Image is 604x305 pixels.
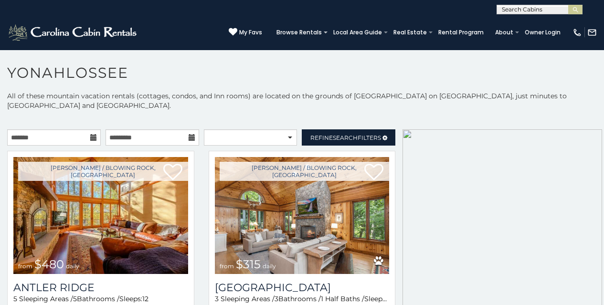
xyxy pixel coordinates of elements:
span: $480 [34,257,64,271]
img: 1714398021_thumbnail.jpeg [215,157,390,274]
span: My Favs [239,28,262,37]
img: phone-regular-white.png [572,28,582,37]
a: Local Area Guide [328,26,387,39]
span: daily [66,263,79,270]
a: RefineSearchFilters [302,129,395,146]
span: 1 Half Baths / [321,294,364,303]
span: Search [333,134,358,141]
span: 3 [215,294,219,303]
a: Antler Ridge [13,281,188,294]
a: My Favs [229,28,262,37]
a: from $480 daily [13,157,188,274]
span: daily [263,263,276,270]
span: from [220,263,234,270]
img: mail-regular-white.png [587,28,597,37]
a: [PERSON_NAME] / Blowing Rock, [GEOGRAPHIC_DATA] [220,162,390,181]
a: About [490,26,518,39]
span: Refine Filters [310,134,381,141]
a: Browse Rentals [272,26,327,39]
a: Real Estate [389,26,432,39]
a: from $315 daily [215,157,390,274]
span: 12 [142,294,148,303]
span: 3 [275,294,278,303]
a: Owner Login [520,26,565,39]
span: $315 [236,257,261,271]
img: 1714397585_thumbnail.jpeg [13,157,188,274]
span: 11 [387,294,392,303]
a: [GEOGRAPHIC_DATA] [215,281,390,294]
span: 5 [73,294,77,303]
a: [PERSON_NAME] / Blowing Rock, [GEOGRAPHIC_DATA] [18,162,188,181]
span: from [18,263,32,270]
span: 5 [13,294,17,303]
a: Rental Program [434,26,488,39]
img: White-1-2.png [7,23,139,42]
h3: Chimney Island [215,281,390,294]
